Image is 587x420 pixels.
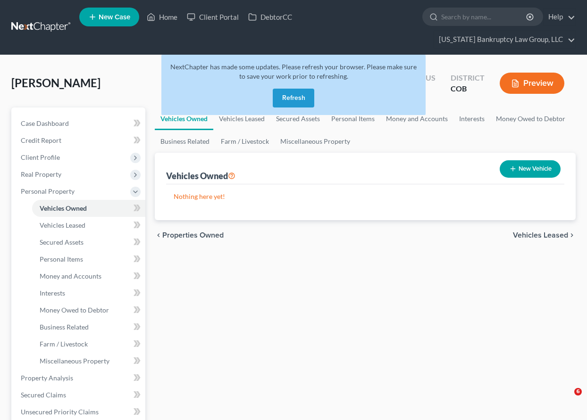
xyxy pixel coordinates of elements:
[40,204,87,212] span: Vehicles Owned
[155,107,213,130] a: Vehicles Owned
[32,336,145,353] a: Farm / Livestock
[40,323,89,331] span: Business Related
[32,302,145,319] a: Money Owed to Debtor
[13,387,145,404] a: Secured Claims
[451,83,485,94] div: COB
[182,8,243,25] a: Client Portal
[142,8,182,25] a: Home
[21,408,99,416] span: Unsecured Priority Claims
[568,231,576,239] i: chevron_right
[32,319,145,336] a: Business Related
[155,130,215,153] a: Business Related
[99,14,130,21] span: New Case
[273,89,314,107] button: Refresh
[513,231,568,239] span: Vehicles Leased
[11,76,101,90] span: [PERSON_NAME]
[13,132,145,149] a: Credit Report
[155,231,224,239] button: chevron_left Properties Owned
[32,251,145,268] a: Personal Items
[166,170,235,181] div: Vehicles Owned
[555,388,578,411] iframe: Intercom live chat
[32,234,145,251] a: Secured Assets
[40,340,88,348] span: Farm / Livestock
[32,217,145,234] a: Vehicles Leased
[40,255,83,263] span: Personal Items
[32,353,145,370] a: Miscellaneous Property
[434,31,575,48] a: [US_STATE] Bankruptcy Law Group, LLC
[21,170,61,178] span: Real Property
[40,221,85,229] span: Vehicles Leased
[275,130,356,153] a: Miscellaneous Property
[513,231,576,239] button: Vehicles Leased chevron_right
[21,153,60,161] span: Client Profile
[451,73,485,83] div: District
[162,231,224,239] span: Properties Owned
[170,63,417,80] span: NextChapter has made some updates. Please refresh your browser. Please make sure to save your wor...
[32,268,145,285] a: Money and Accounts
[32,200,145,217] a: Vehicles Owned
[174,192,557,201] p: Nothing here yet!
[13,115,145,132] a: Case Dashboard
[21,136,61,144] span: Credit Report
[40,357,109,365] span: Miscellaneous Property
[544,8,575,25] a: Help
[500,73,564,94] button: Preview
[215,130,275,153] a: Farm / Livestock
[40,289,65,297] span: Interests
[155,231,162,239] i: chevron_left
[40,238,84,246] span: Secured Assets
[490,107,571,130] a: Money Owed to Debtor
[21,391,66,399] span: Secured Claims
[13,370,145,387] a: Property Analysis
[453,107,490,130] a: Interests
[40,306,109,314] span: Money Owed to Debtor
[21,187,75,195] span: Personal Property
[500,160,561,178] button: New Vehicle
[441,8,528,25] input: Search by name...
[21,119,69,127] span: Case Dashboard
[21,374,73,382] span: Property Analysis
[40,272,101,280] span: Money and Accounts
[243,8,297,25] a: DebtorCC
[32,285,145,302] a: Interests
[574,388,582,395] span: 6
